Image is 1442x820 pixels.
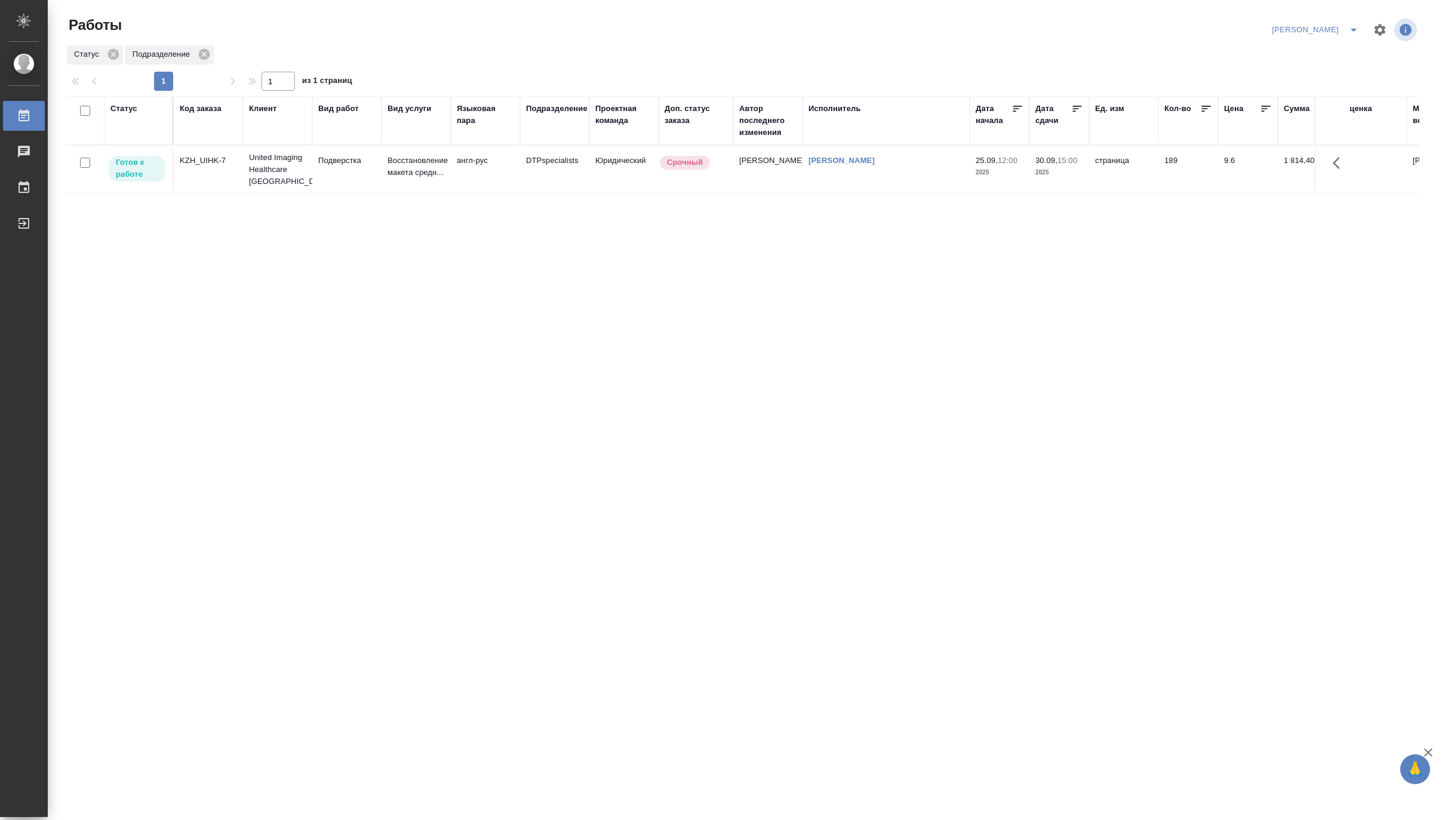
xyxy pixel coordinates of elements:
div: Дата начала [976,103,1011,127]
div: Доп. статус заказа [665,103,727,127]
p: 15:00 [1057,156,1077,165]
div: Подразделение [526,103,588,115]
div: Статус [110,103,137,115]
div: Код заказа [180,103,222,115]
div: Исполнитель может приступить к работе [107,155,167,183]
div: Исполнитель [808,103,861,115]
span: из 1 страниц [302,73,352,91]
p: 2025 [976,167,1023,179]
span: Настроить таблицу [1366,16,1394,44]
div: Автор последнего изменения [739,103,797,139]
div: Вид услуги [388,103,432,115]
td: 189 [1158,149,1218,191]
div: Сумма [1284,103,1309,115]
button: 🙏 [1400,754,1430,784]
div: Вид работ [318,103,359,115]
div: Ед. изм [1095,103,1124,115]
span: 🙏 [1405,757,1425,782]
div: KZH_UIHK-7 [180,155,237,167]
div: Цена [1224,103,1244,115]
td: 9.6 [1218,149,1278,191]
p: Подразделение [133,48,194,60]
p: Срочный [667,156,703,168]
div: Кол-во [1164,103,1191,115]
p: 25.09, [976,156,998,165]
div: Языковая пара [457,103,514,127]
div: Подразделение [125,45,214,65]
p: United Imaging Healthcare [GEOGRAPHIC_DATA] [249,152,306,188]
button: Здесь прячутся важные кнопки [1326,149,1354,177]
td: Юридический [589,149,659,191]
div: Проектная команда [595,103,653,127]
div: Статус [67,45,123,65]
td: DTPspecialists [520,149,589,191]
p: 30.09, [1035,156,1057,165]
td: [PERSON_NAME] [733,149,803,191]
a: [PERSON_NAME] [808,156,875,165]
span: Посмотреть информацию [1394,19,1419,41]
div: Дата сдачи [1035,103,1071,127]
p: Восстановление макета средн... [388,155,445,179]
p: 2025 [1035,167,1083,179]
p: 12:00 [998,156,1017,165]
div: Оценка [1343,103,1372,115]
p: Готов к работе [116,156,158,180]
span: Работы [66,16,122,35]
p: Статус [74,48,103,60]
div: split button [1269,20,1366,39]
td: 1 814,40 ₽ [1278,149,1338,191]
p: Подверстка [318,155,376,167]
td: страница [1089,149,1158,191]
td: англ-рус [451,149,520,191]
div: Клиент [249,103,276,115]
